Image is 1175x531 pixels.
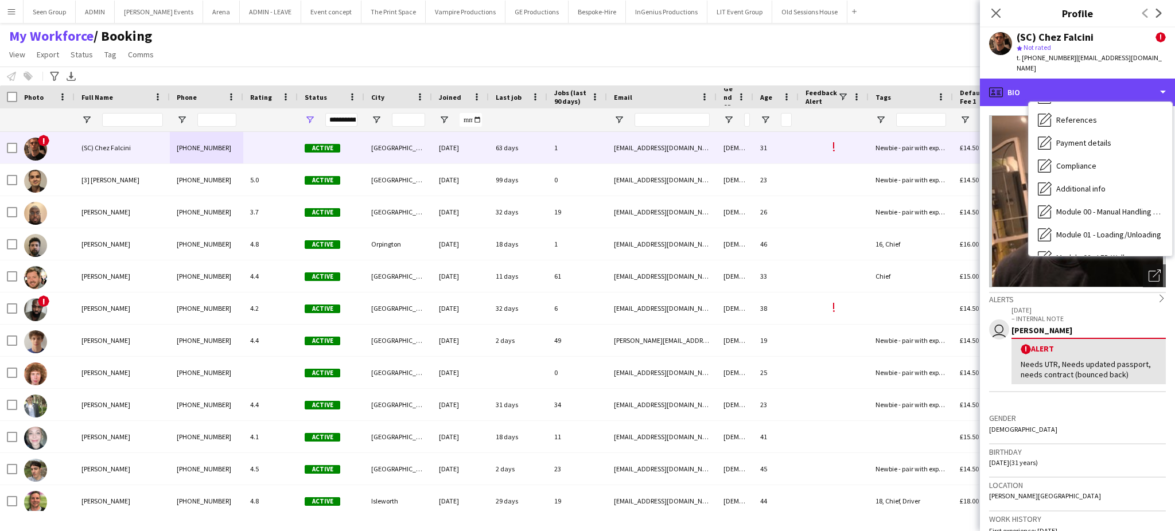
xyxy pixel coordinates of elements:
div: 4.5 [243,453,298,485]
div: [PHONE_NUMBER] [170,421,243,452]
span: ! [1021,344,1031,354]
div: Isleworth [364,485,432,517]
span: Photo [24,93,44,101]
span: Booking [94,28,152,45]
span: ! [832,138,836,155]
div: [DEMOGRAPHIC_DATA] [717,260,753,292]
div: [PHONE_NUMBER] [170,132,243,163]
img: Crew avatar or photo [989,115,1166,287]
div: [EMAIL_ADDRESS][DOMAIN_NAME] [607,196,717,228]
div: [DATE] [432,164,489,196]
span: Active [305,272,340,281]
span: View [9,49,25,60]
div: 32 days [489,292,547,324]
a: Comms [123,47,158,62]
div: [PHONE_NUMBER] [170,292,243,324]
button: Open Filter Menu [760,115,771,125]
div: [GEOGRAPHIC_DATA] [364,292,432,324]
span: Status [305,93,327,101]
div: Bio [980,79,1175,106]
span: ! [1155,32,1166,42]
div: [PHONE_NUMBER] [170,485,243,517]
span: ! [38,135,49,146]
span: Active [305,433,340,442]
img: (SC) Chez Falcini [24,138,47,161]
button: Open Filter Menu [723,115,734,125]
div: 0 [547,357,607,388]
div: [DEMOGRAPHIC_DATA] [717,228,753,260]
div: 4.4 [243,389,298,420]
span: £14.50 [960,336,979,345]
div: 44 [753,485,799,517]
div: [DATE] [432,228,489,260]
div: Payment details [1029,131,1172,154]
div: [DEMOGRAPHIC_DATA] [717,292,753,324]
span: £14.50 [960,143,979,152]
div: Newbie - pair with experienced crew [869,132,953,163]
div: [DEMOGRAPHIC_DATA] [717,357,753,388]
span: Additional info [1056,183,1106,194]
span: [PERSON_NAME] [81,208,130,216]
div: 31 days [489,389,547,420]
button: Open Filter Menu [614,115,624,125]
span: Last job [496,93,522,101]
span: [PERSON_NAME] [81,464,130,473]
div: Module 00 - Manual Handling & Induction [1029,200,1172,223]
div: [DATE] [432,453,489,485]
div: 99 days [489,164,547,196]
div: 45 [753,453,799,485]
button: InGenius Productions [626,1,707,23]
button: Arena [203,1,240,23]
span: Active [305,208,340,217]
div: 19 [753,325,799,356]
div: [PHONE_NUMBER] [170,357,243,388]
div: [EMAIL_ADDRESS][DOMAIN_NAME] [607,389,717,420]
span: Feedback Alert [806,88,838,106]
div: 1 [547,132,607,163]
div: [DATE] [432,132,489,163]
div: (SC) Chez Falcini [1017,32,1094,42]
span: Status [71,49,93,60]
span: Active [305,369,340,377]
div: Open photos pop-in [1143,264,1166,287]
input: Joined Filter Input [460,113,482,127]
div: [DATE] [432,260,489,292]
span: Active [305,401,340,409]
button: ADMIN [76,1,115,23]
h3: Location [989,480,1166,490]
h3: Birthday [989,447,1166,457]
input: Email Filter Input [635,113,710,127]
div: 1 [547,228,607,260]
span: [PERSON_NAME] [81,240,130,248]
img: Abdirahman Dahir [24,202,47,225]
div: 11 [547,421,607,452]
div: 19 [547,485,607,517]
span: Default Hourly Fee 1 [960,88,1020,106]
p: – INTERNAL NOTE [1011,314,1166,323]
span: [PERSON_NAME][GEOGRAPHIC_DATA] [989,491,1101,500]
h3: Work history [989,514,1166,524]
img: Alfie Williamson [24,395,47,417]
div: [DEMOGRAPHIC_DATA] [717,389,753,420]
div: 63 days [489,132,547,163]
span: Active [305,304,340,313]
button: ADMIN - LEAVE [240,1,301,23]
span: ! [832,298,836,316]
a: Status [66,47,98,62]
div: [PHONE_NUMBER] [170,228,243,260]
div: [GEOGRAPHIC_DATA] [364,164,432,196]
div: 18 days [489,228,547,260]
span: £14.50 [960,368,979,377]
div: [DATE] [432,196,489,228]
div: Module 01 - Loading/Unloading [1029,223,1172,246]
div: [GEOGRAPHIC_DATA] [364,421,432,452]
app-action-btn: Export XLSX [64,69,78,83]
img: Alexander Caseley [24,330,47,353]
div: [DATE] [432,325,489,356]
span: £15.00 [960,272,979,280]
div: 19 [547,196,607,228]
div: [GEOGRAPHIC_DATA] [364,325,432,356]
span: £15.50 [960,432,979,441]
input: Gender Filter Input [744,113,750,127]
h3: Profile [980,6,1175,21]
